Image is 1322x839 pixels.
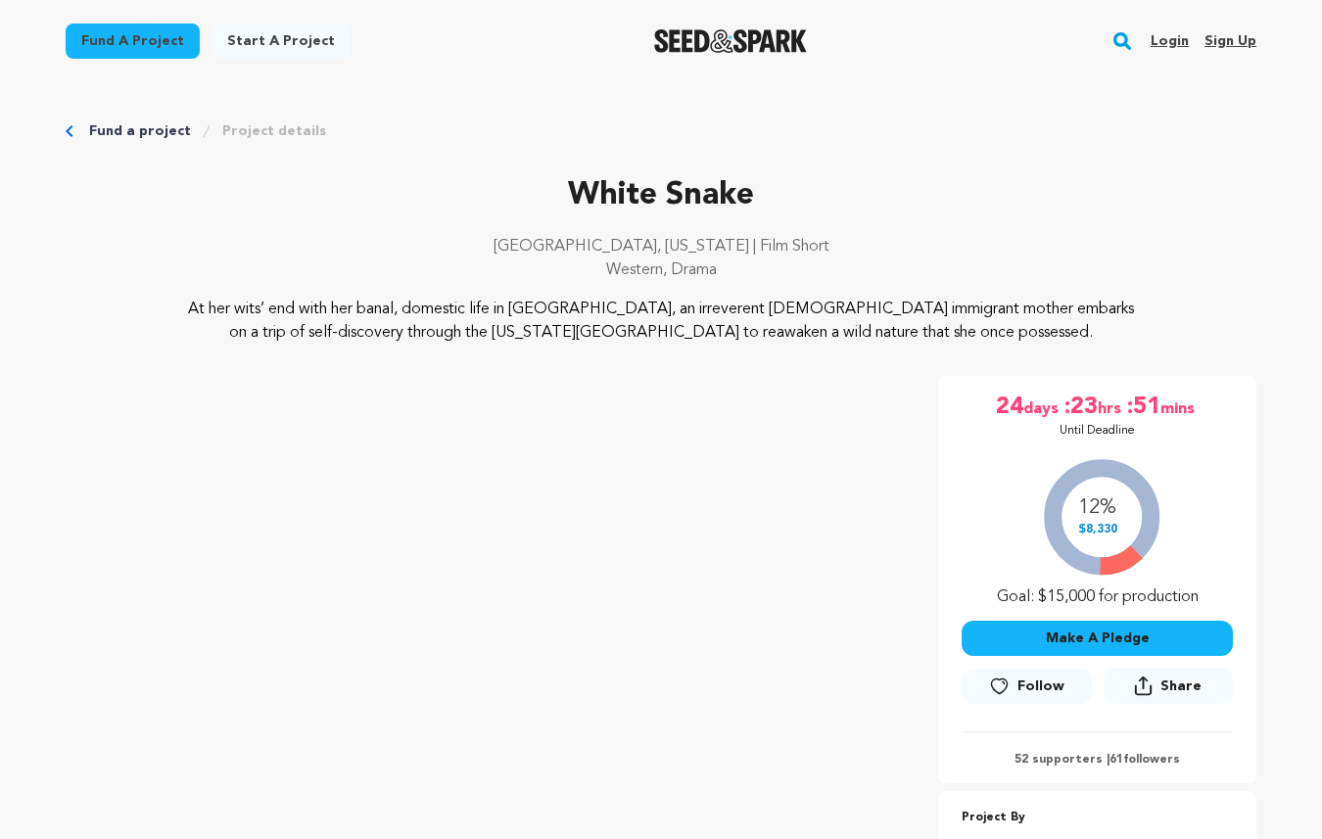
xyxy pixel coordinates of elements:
[1151,25,1189,57] a: Login
[962,669,1091,704] a: Follow
[66,235,1256,258] p: [GEOGRAPHIC_DATA], [US_STATE] | Film Short
[66,172,1256,219] p: White Snake
[962,752,1233,768] p: 52 supporters | followers
[1104,668,1233,704] button: Share
[185,298,1138,345] p: At her wits’ end with her banal, domestic life in [GEOGRAPHIC_DATA], an irreverent [DEMOGRAPHIC_D...
[89,121,191,141] a: Fund a project
[66,23,200,59] a: Fund a project
[1017,676,1064,696] span: Follow
[996,392,1023,423] span: 24
[1060,423,1135,439] p: Until Deadline
[66,258,1256,282] p: Western, Drama
[654,29,808,53] img: Seed&Spark Logo Dark Mode
[66,121,1256,141] div: Breadcrumb
[1125,392,1160,423] span: :51
[962,807,1233,829] p: Project By
[962,621,1233,656] button: Make A Pledge
[1110,754,1123,766] span: 61
[1104,668,1233,712] span: Share
[1062,392,1098,423] span: :23
[1023,392,1062,423] span: days
[1098,392,1125,423] span: hrs
[222,121,326,141] a: Project details
[1204,25,1256,57] a: Sign up
[1160,392,1199,423] span: mins
[212,23,351,59] a: Start a project
[1160,676,1202,696] span: Share
[654,29,808,53] a: Seed&Spark Homepage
